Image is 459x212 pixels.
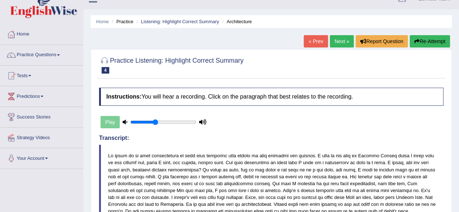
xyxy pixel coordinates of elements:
[99,55,243,74] h2: Practice Listening: Highlight Correct Summary
[96,19,109,24] a: Home
[330,35,354,47] a: Next »
[0,86,83,104] a: Predictions
[99,135,443,141] h4: Transcript:
[106,93,142,100] b: Instructions:
[356,35,408,47] button: Report Question
[110,18,133,25] li: Practice
[102,67,109,74] span: 4
[0,24,83,42] a: Home
[304,35,328,47] a: « Prev
[141,19,219,24] a: Listening: Highlight Correct Summary
[0,66,83,84] a: Tests
[0,148,83,166] a: Your Account
[0,107,83,125] a: Success Stories
[99,88,443,106] h4: You will hear a recording. Click on the paragraph that best relates to the recording.
[0,45,83,63] a: Practice Questions
[220,18,252,25] li: Architecture
[0,128,83,146] a: Strategy Videos
[410,35,450,47] button: Re-Attempt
